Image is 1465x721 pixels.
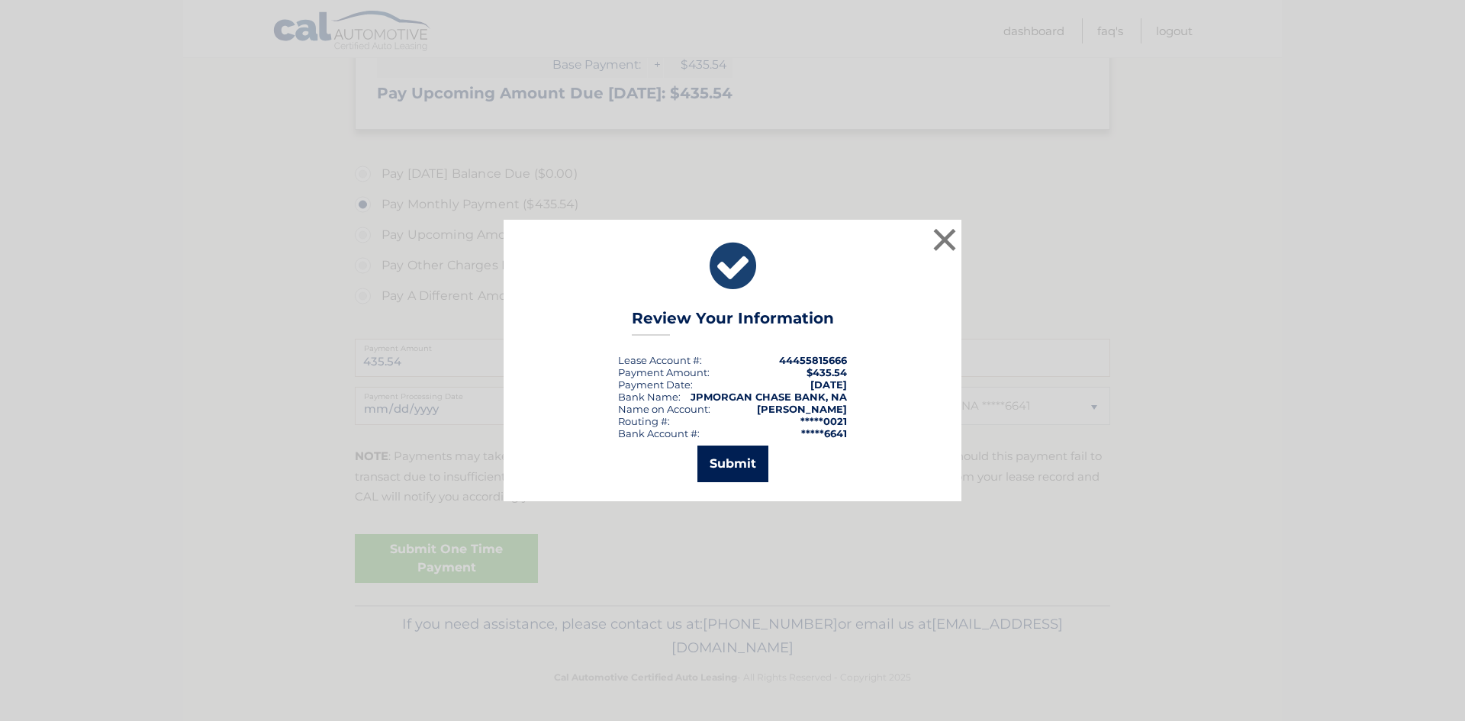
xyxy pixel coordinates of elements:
span: [DATE] [810,378,847,391]
div: Bank Account #: [618,427,700,439]
h3: Review Your Information [632,309,834,336]
div: Name on Account: [618,403,710,415]
div: : [618,378,693,391]
div: Routing #: [618,415,670,427]
div: Bank Name: [618,391,681,403]
div: Payment Amount: [618,366,710,378]
strong: JPMORGAN CHASE BANK, NA [691,391,847,403]
span: Payment Date [618,378,691,391]
strong: [PERSON_NAME] [757,403,847,415]
div: Lease Account #: [618,354,702,366]
span: $435.54 [807,366,847,378]
strong: 44455815666 [779,354,847,366]
button: Submit [697,446,768,482]
button: × [929,224,960,255]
